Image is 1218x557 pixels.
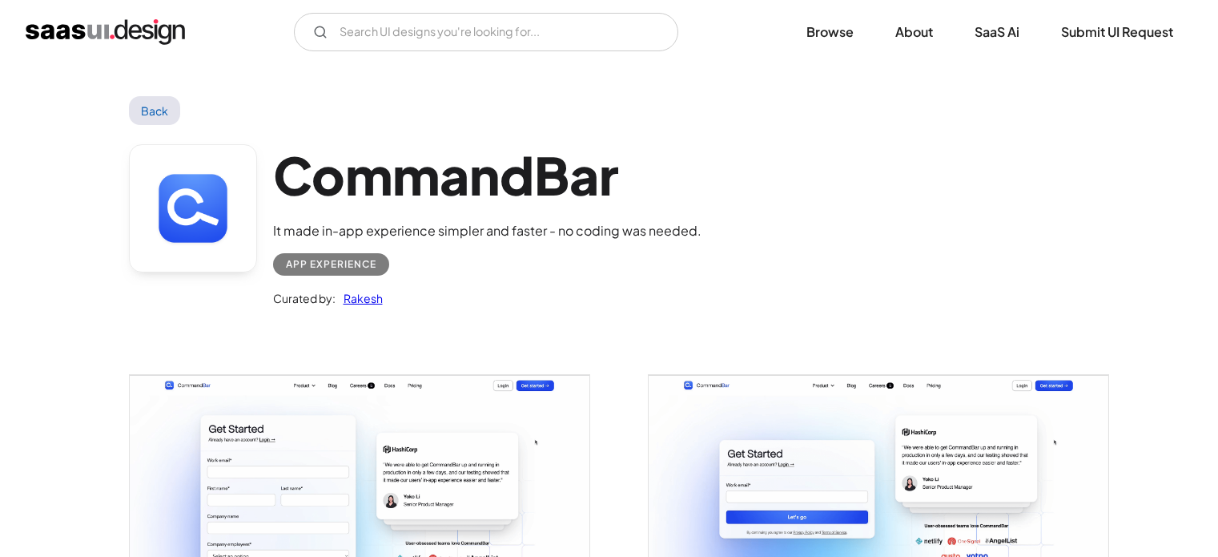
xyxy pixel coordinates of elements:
[129,96,181,125] a: Back
[273,221,701,240] div: It made in-app experience simpler and faster - no coding was needed.
[876,14,952,50] a: About
[955,14,1039,50] a: SaaS Ai
[294,13,678,51] form: Email Form
[273,144,701,206] h1: CommandBar
[336,289,383,308] a: Rakesh
[273,289,336,308] div: Curated by:
[1042,14,1192,50] a: Submit UI Request
[294,13,678,51] input: Search UI designs you're looking for...
[787,14,873,50] a: Browse
[286,255,376,274] div: App Experience
[26,19,185,45] a: home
